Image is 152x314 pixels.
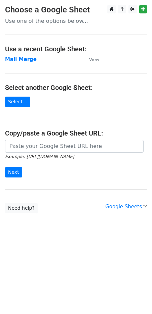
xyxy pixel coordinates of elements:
[5,129,147,137] h4: Copy/paste a Google Sheet URL:
[5,45,147,53] h4: Use a recent Google Sheet:
[5,203,38,213] a: Need help?
[105,204,147,210] a: Google Sheets
[5,97,30,107] a: Select...
[5,56,37,62] a: Mail Merge
[5,154,74,159] small: Example: [URL][DOMAIN_NAME]
[89,57,99,62] small: View
[5,140,144,153] input: Paste your Google Sheet URL here
[5,17,147,24] p: Use one of the options below...
[5,167,22,177] input: Next
[5,5,147,15] h3: Choose a Google Sheet
[5,84,147,92] h4: Select another Google Sheet:
[82,56,99,62] a: View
